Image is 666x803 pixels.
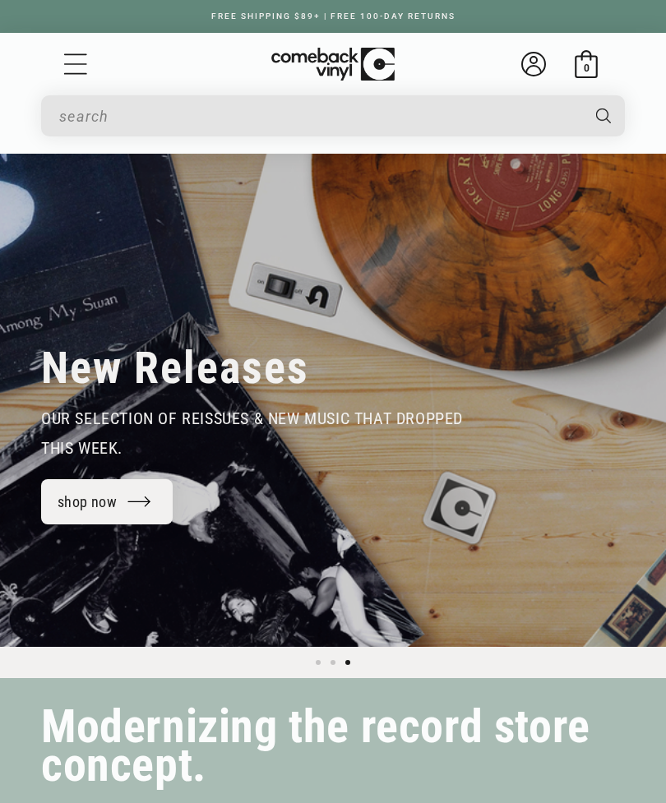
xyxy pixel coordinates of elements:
button: Load slide 3 of 3 [340,655,355,670]
div: Search [41,95,625,136]
a: FREE SHIPPING $89+ | FREE 100-DAY RETURNS [195,12,472,21]
button: Search [581,95,627,136]
span: 0 [584,62,590,74]
h2: New Releases [41,341,309,395]
a: shop now [41,479,173,524]
summary: Menu [62,50,90,78]
input: search [59,99,580,133]
button: Load slide 2 of 3 [326,655,340,670]
h2: Modernizing the record store concept. [41,708,625,785]
button: Load slide 1 of 3 [311,655,326,670]
span: our selection of reissues & new music that dropped this week. [41,408,463,458]
img: ComebackVinyl.com [271,48,395,81]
